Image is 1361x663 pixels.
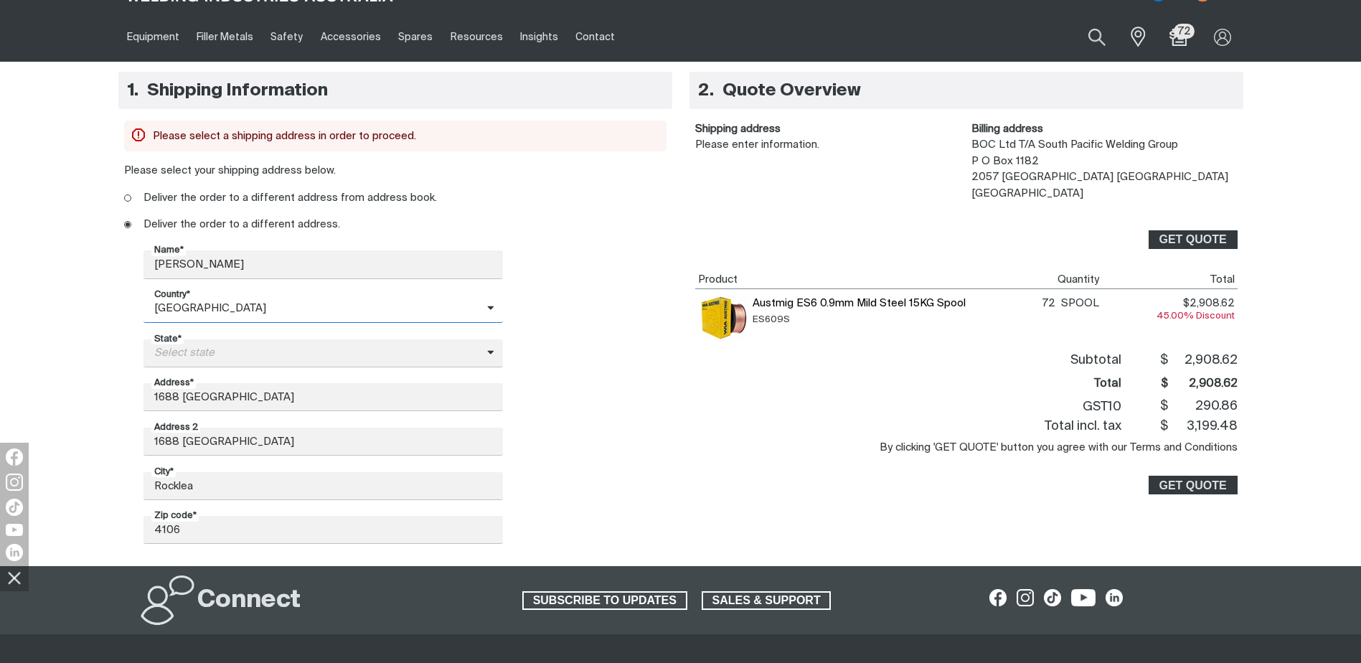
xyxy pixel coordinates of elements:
[143,301,487,317] span: [GEOGRAPHIC_DATA]
[698,73,870,108] h2: Quote Overview
[971,137,1238,202] dd: P O Box 1182 2057 [GEOGRAPHIC_DATA] [GEOGRAPHIC_DATA] [GEOGRAPHIC_DATA]
[1039,268,1102,288] th: Quantity
[695,121,961,138] dt: Shipping address
[312,12,390,62] a: Accessories
[522,591,687,610] a: SUBSCRIBE TO UPDATES
[971,121,1238,138] dt: Billing address
[6,448,23,466] img: Facebook
[262,12,311,62] a: Safety
[143,345,487,362] span: Select state
[971,139,1178,150] span: BOC Ltd T/A South Pacific Welding Group
[118,12,962,62] nav: Main
[1173,377,1238,392] span: 2,908.62
[695,397,1127,416] th: GST10
[703,591,830,610] span: SALES & SUPPORT
[6,544,23,561] img: LinkedIn
[153,126,649,146] div: Please select a shipping address in order to proceed.
[441,12,511,62] a: Resources
[753,311,1036,328] span: ES609S
[1105,311,1235,321] div: Discount
[197,585,301,616] h2: Connect
[695,268,1039,288] th: Product
[6,474,23,491] img: Instagram
[701,295,747,341] img: Austmig ES6 0.9mm Mild Steel 15KG Spool
[1159,476,1226,494] span: GET QUOTE
[1173,418,1238,435] span: 3,199.48
[123,212,667,238] label: Deliver the order to a different address.
[702,591,832,610] a: SALES & SUPPORT
[1157,311,1194,321] span: 45.00%
[1173,398,1238,415] span: 290.86
[1039,288,1058,344] td: 72
[1058,288,1102,344] td: SPOOL
[753,295,1036,311] span: Austmig ES6 0.9mm Mild Steel 15KG Spool
[1160,418,1168,435] span: $
[1102,268,1238,288] th: Total
[118,12,188,62] a: Equipment
[6,499,23,516] img: TikTok
[695,417,1127,436] th: Total incl. tax
[524,591,686,610] span: SUBSCRIBE TO UPDATES
[1160,352,1168,369] span: $
[188,12,262,62] a: Filler Metals
[1149,476,1238,494] button: GET QUOTE
[1160,398,1168,415] span: $
[1149,230,1238,249] button: GET QUOTE
[1161,377,1168,392] span: $
[512,12,567,62] a: Insights
[123,185,667,212] label: Deliver the order to a different address from address book.
[1159,230,1226,249] span: GET QUOTE
[127,73,336,108] h2: Shipping Information
[695,351,1127,370] th: Subtotal
[695,137,961,154] dd: Please enter information.
[1130,441,1238,453] button: Terms and Conditions
[695,370,1127,397] th: Total
[695,440,1238,456] div: By clicking 'GET QUOTE' button you agree with our
[1173,352,1238,369] span: 2,908.62
[567,12,623,62] a: Contact
[2,565,27,590] img: hide socials
[124,163,667,179] div: Please select your shipping address below.
[1073,20,1121,54] button: Search products
[6,524,23,536] img: YouTube
[1183,298,1235,309] span: $2,908.62
[390,12,441,62] a: Spares
[1055,20,1121,54] input: Product name or item number...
